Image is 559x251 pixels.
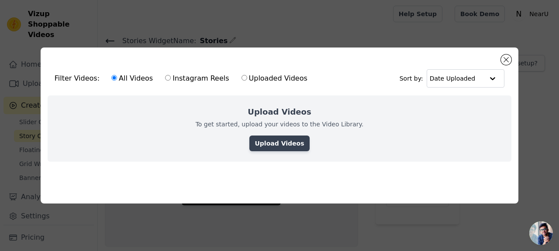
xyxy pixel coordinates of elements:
label: Uploaded Videos [241,73,308,84]
p: To get started, upload your videos to the Video Library. [196,120,364,129]
div: Sort by: [400,69,505,88]
label: All Videos [111,73,153,84]
a: Chat öffnen [529,221,553,245]
label: Instagram Reels [165,73,229,84]
a: Upload Videos [249,136,309,151]
button: Close modal [501,54,511,65]
div: Filter Videos: [55,68,312,88]
h2: Upload Videos [248,106,311,118]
